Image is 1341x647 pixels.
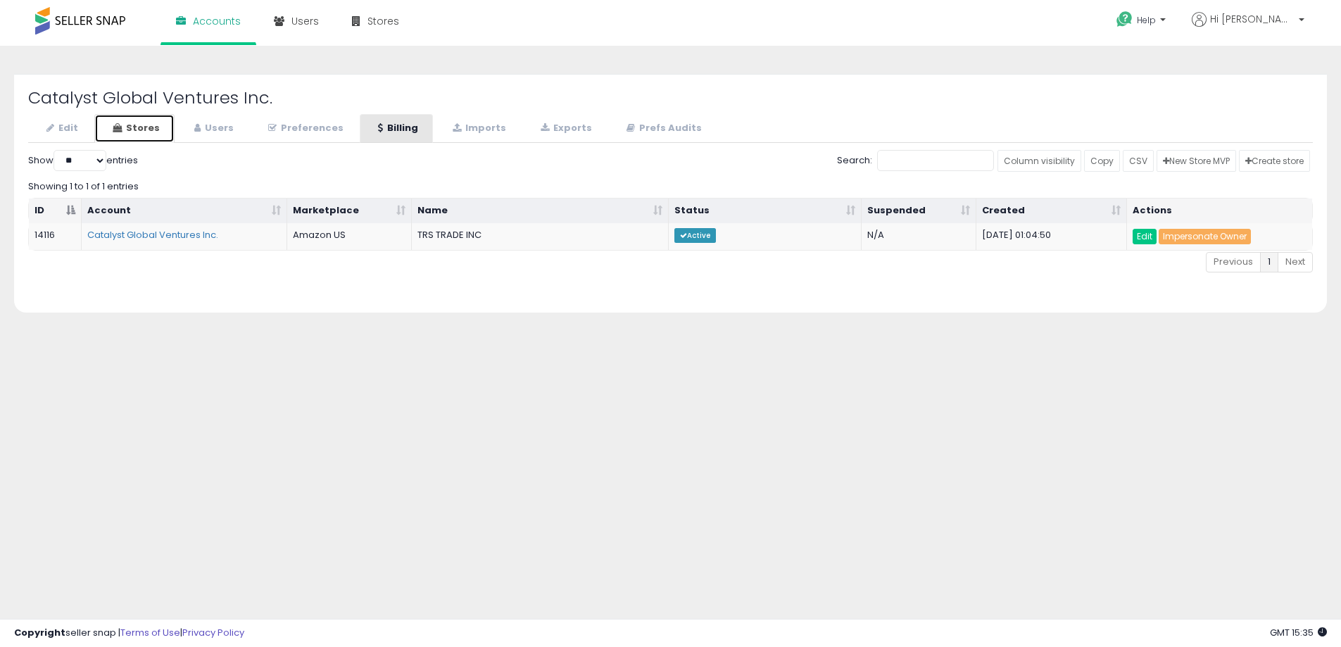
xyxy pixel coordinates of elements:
[1260,252,1278,272] a: 1
[669,199,861,224] th: Status: activate to sort column ascending
[877,150,994,171] input: Search:
[1278,252,1313,272] a: Next
[87,228,218,241] a: Catalyst Global Ventures Inc.
[182,626,244,639] a: Privacy Policy
[176,114,248,143] a: Users
[360,114,433,143] a: Billing
[1210,12,1295,26] span: Hi [PERSON_NAME]
[862,223,977,250] td: N/A
[1123,150,1154,172] a: CSV
[94,114,175,143] a: Stores
[82,199,287,224] th: Account: activate to sort column ascending
[976,223,1126,250] td: [DATE] 01:04:50
[1127,199,1312,224] th: Actions
[1133,229,1157,244] a: Edit
[14,627,244,640] div: seller snap | |
[862,199,977,224] th: Suspended: activate to sort column ascending
[674,228,716,243] span: Active
[1129,155,1147,167] span: CSV
[412,223,669,250] td: TRS TRADE INC
[28,175,1313,194] div: Showing 1 to 1 of 1 entries
[14,626,65,639] strong: Copyright
[412,199,669,224] th: Name: activate to sort column ascending
[522,114,607,143] a: Exports
[193,14,241,28] span: Accounts
[1004,155,1075,167] span: Column visibility
[1239,150,1310,172] a: Create store
[434,114,521,143] a: Imports
[976,199,1126,224] th: Created: activate to sort column ascending
[53,150,106,171] select: Showentries
[1157,150,1236,172] a: New Store MVP
[250,114,358,143] a: Preferences
[1163,155,1230,167] span: New Store MVP
[1245,155,1304,167] span: Create store
[608,114,717,143] a: Prefs Audits
[29,199,82,224] th: ID: activate to sort column descending
[291,14,319,28] span: Users
[29,223,82,250] td: 14116
[28,114,93,143] a: Edit
[287,223,413,250] td: Amazon US
[1137,14,1156,26] span: Help
[1084,150,1120,172] a: Copy
[120,626,180,639] a: Terms of Use
[837,150,994,171] label: Search:
[287,199,413,224] th: Marketplace: activate to sort column ascending
[1159,229,1251,244] a: Impersonate Owner
[367,14,399,28] span: Stores
[997,150,1081,172] a: Column visibility
[1090,155,1114,167] span: Copy
[28,89,1313,107] h2: Catalyst Global Ventures Inc.
[1116,11,1133,28] i: Get Help
[1192,12,1304,44] a: Hi [PERSON_NAME]
[1270,626,1327,639] span: 2025-09-16 15:35 GMT
[28,150,138,171] label: Show entries
[1206,252,1261,272] a: Previous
